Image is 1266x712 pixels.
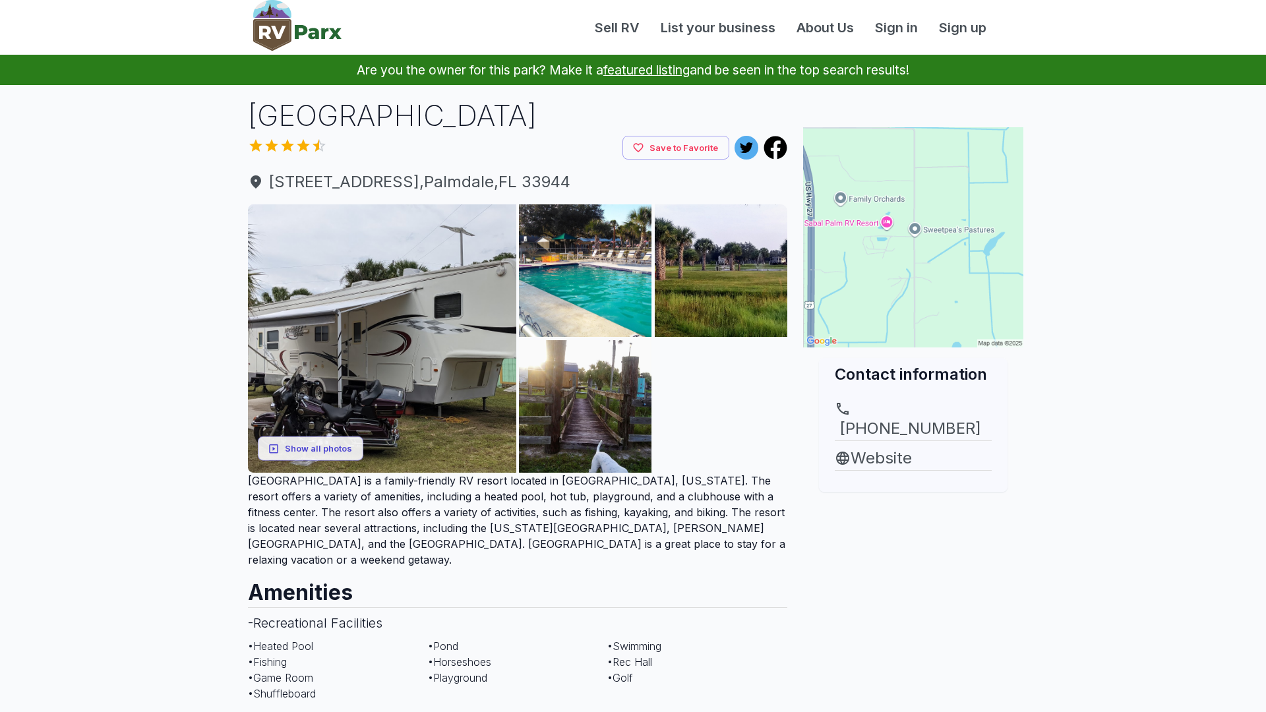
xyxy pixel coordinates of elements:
span: • Fishing [248,655,287,668]
span: [STREET_ADDRESS] , Palmdale , FL 33944 [248,170,787,194]
a: [PHONE_NUMBER] [835,401,992,440]
img: AAcXr8rNuRFe5_iQSF2RL-q7fxWS-Sqn3LZgiZ7zx7O4gtbpOw9AAoHKeVHToOsA_UH7yGuyFJh5c0UHWX_wNtdSswoovAt6Q... [655,340,787,473]
span: • Rec Hall [607,655,652,668]
a: List your business [650,18,786,38]
span: • Playground [428,671,487,684]
img: AAcXr8pr0TKIJaIY7644K2KM9ZnfxfqQ9DgYZEadYzYiafER27_7nl9LGyiRU1qGdxihqJAM0MbH-rwCWW2tKEEM_Ab-TXz0s... [519,204,651,337]
h1: [GEOGRAPHIC_DATA] [248,96,787,136]
a: Sign in [864,18,928,38]
span: • Game Room [248,671,313,684]
span: • Heated Pool [248,639,313,653]
button: Show all photos [258,436,363,461]
img: AAcXr8pRmQ7kmUnjnxZ_gMeYa_LzzGPRtU7iuIyrrUVbvHSj5yVcd5TCqEh4zJR_0DQGSHdwnty1o4IFRUfqi_DqjZIFJVs7h... [519,340,651,473]
a: Website [835,446,992,470]
img: AAcXr8ocC-1s8GW4DyTyufX03otGt0_EBKFM72_ry-HRyAE7Qtg99-f_JdZ2_f3a3yYNG55A8rkZhfNWvHRH7s537o9RueLqm... [655,204,787,337]
button: Save to Favorite [622,136,729,160]
span: • Horseshoes [428,655,491,668]
a: Sign up [928,18,997,38]
h2: Amenities [248,568,787,607]
a: About Us [786,18,864,38]
span: • Golf [607,671,633,684]
a: featured listing [603,62,690,78]
span: • Pond [428,639,458,653]
a: Sell RV [584,18,650,38]
span: • Shuffleboard [248,687,316,700]
img: Map for Sabal Palm RV Resort [803,127,1023,347]
p: [GEOGRAPHIC_DATA] is a family-friendly RV resort located in [GEOGRAPHIC_DATA], [US_STATE]. The re... [248,473,787,568]
h2: Contact information [835,363,992,385]
h3: - Recreational Facilities [248,607,787,638]
img: AAcXr8qarWq4vASIF75XBiEhDMlAAXzly31BbgVQTMUiiCzyTzfd4GtRa-tBB4ad0o8xXeP2qlPTP6nn4Bn9B-2HSPyFAUc_n... [248,204,516,473]
p: Are you the owner for this park? Make it a and be seen in the top search results! [16,55,1250,85]
a: [STREET_ADDRESS],Palmdale,FL 33944 [248,170,787,194]
span: • Swimming [607,639,661,653]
